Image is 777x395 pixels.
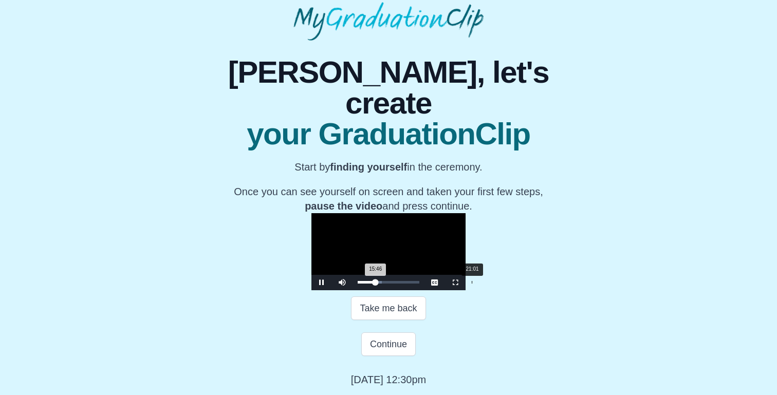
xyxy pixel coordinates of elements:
[194,119,583,149] span: your GraduationClip
[330,161,407,173] b: finding yourself
[194,160,583,174] p: Start by in the ceremony.
[305,200,382,212] b: pause the video
[311,275,332,290] button: Pause
[194,57,583,119] span: [PERSON_NAME], let's create
[332,275,353,290] button: Mute
[424,275,445,290] button: Captions
[361,332,416,356] button: Continue
[358,281,419,284] div: Progress Bar
[194,184,583,213] p: Once you can see yourself on screen and taken your first few steps, and press continue.
[445,275,466,290] button: Fullscreen
[351,372,426,387] p: [DATE] 12:30pm
[311,213,466,290] div: Video Player
[351,296,425,320] button: Take me back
